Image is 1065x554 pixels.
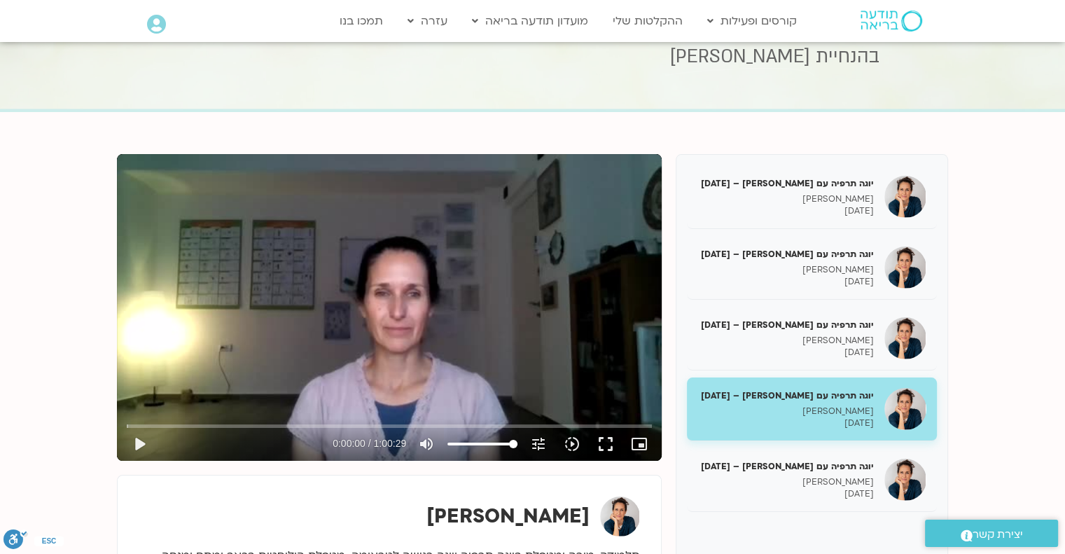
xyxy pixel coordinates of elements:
p: [DATE] [697,488,874,500]
h5: יוגה תרפיה עם [PERSON_NAME] – [DATE] [697,248,874,261]
p: [DATE] [697,417,874,429]
img: יוגה תרפיה עם יעל אלנברג – 21/05/25 [884,317,926,359]
p: [PERSON_NAME] [697,264,874,276]
h5: יוגה תרפיה עם [PERSON_NAME] – [DATE] [697,319,874,331]
strong: [PERSON_NAME] [426,503,590,529]
p: [DATE] [697,347,874,359]
p: [PERSON_NAME] [697,193,874,205]
p: [DATE] [697,205,874,217]
span: בהנחיית [816,44,879,69]
p: [PERSON_NAME] [697,335,874,347]
p: [PERSON_NAME] [697,476,874,488]
a: קורסים ופעילות [700,8,804,34]
p: [PERSON_NAME] [697,406,874,417]
img: יוגה תרפיה עם יעל אלנברג – 14/05/25 [884,247,926,289]
a: ההקלטות שלי [606,8,690,34]
span: יצירת קשר [973,525,1023,544]
a: יצירת קשר [925,520,1058,547]
h5: יוגה תרפיה עם [PERSON_NAME] – [DATE] [697,389,874,402]
p: [DATE] [697,276,874,288]
img: יוגה תרפיה עם יעל אלנברג – 28/05/25 [884,388,926,430]
h5: יוגה תרפיה עם [PERSON_NAME] – [DATE] [697,177,874,190]
a: תמכו בנו [333,8,390,34]
img: יוגה תרפיה עם יעל אלנברג – 04/06/25 [884,459,926,501]
a: עזרה [401,8,454,34]
img: תודעה בריאה [861,11,922,32]
img: יעל אלנברג [600,497,640,536]
img: יוגה תרפיה עם יעל אלנברג – 07/05/25 [884,176,926,218]
h5: יוגה תרפיה עם [PERSON_NAME] – [DATE] [697,460,874,473]
a: מועדון תודעה בריאה [465,8,595,34]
